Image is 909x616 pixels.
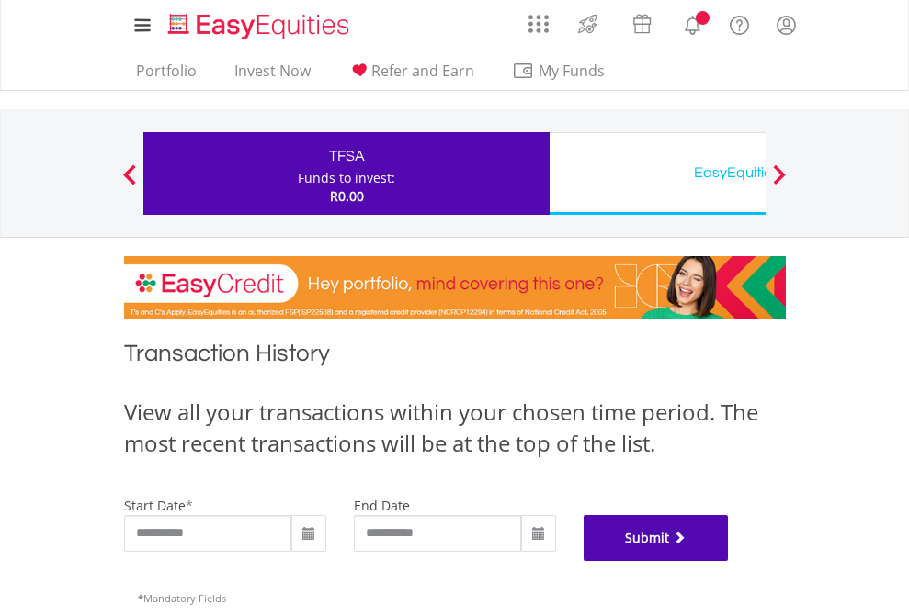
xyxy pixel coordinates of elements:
[584,515,729,561] button: Submit
[124,337,786,378] h1: Transaction History
[330,187,364,205] span: R0.00
[165,11,357,41] img: EasyEquities_Logo.png
[138,591,226,605] span: Mandatory Fields
[129,62,204,90] a: Portfolio
[716,5,763,41] a: FAQ's and Support
[154,143,539,169] div: TFSA
[341,62,482,90] a: Refer and Earn
[761,174,798,192] button: Next
[124,397,786,460] div: View all your transactions within your chosen time period. The most recent transactions will be a...
[528,14,549,34] img: grid-menu-icon.svg
[573,9,603,39] img: thrive-v2.svg
[512,59,632,83] span: My Funds
[354,497,410,514] label: end date
[669,5,716,41] a: Notifications
[615,5,669,39] a: Vouchers
[371,61,474,81] span: Refer and Earn
[298,169,395,187] div: Funds to invest:
[763,5,810,45] a: My Profile
[124,497,186,514] label: start date
[161,5,357,41] a: Home page
[227,62,318,90] a: Invest Now
[111,174,148,192] button: Previous
[517,5,561,34] a: AppsGrid
[124,256,786,319] img: EasyCredit Promotion Banner
[627,9,657,39] img: vouchers-v2.svg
